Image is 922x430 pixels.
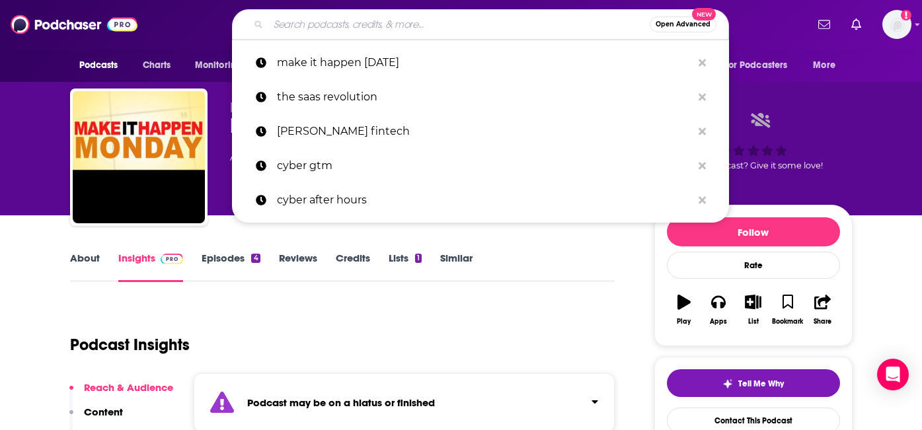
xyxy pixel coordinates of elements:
[230,149,462,165] div: A weekly podcast
[247,396,435,409] strong: Podcast may be on a hiatus or finished
[161,254,184,264] img: Podchaser Pro
[84,406,123,418] p: Content
[805,286,839,334] button: Share
[684,161,823,170] span: Good podcast? Give it some love!
[882,10,911,39] button: Show profile menu
[143,56,171,75] span: Charts
[279,252,317,282] a: Reviews
[654,100,853,182] div: Good podcast? Give it some love!
[84,381,173,394] p: Reach & Audience
[11,12,137,37] img: Podchaser - Follow, Share and Rate Podcasts
[277,183,692,217] p: cyber after hours
[230,100,325,113] span: [PERSON_NAME]
[232,9,729,40] div: Search podcasts, credits, & more...
[772,318,803,326] div: Bookmark
[710,318,727,326] div: Apps
[69,406,123,430] button: Content
[79,56,118,75] span: Podcasts
[650,17,716,32] button: Open AdvancedNew
[69,381,173,406] button: Reach & Audience
[277,80,692,114] p: the saas revolution
[814,318,831,326] div: Share
[277,149,692,183] p: cyber gtm
[389,252,422,282] a: Lists1
[336,252,370,282] a: Credits
[268,14,650,35] input: Search podcasts, credits, & more...
[667,286,701,334] button: Play
[277,46,692,80] p: make it happen monday
[186,53,259,78] button: open menu
[692,8,716,20] span: New
[882,10,911,39] img: User Profile
[736,286,770,334] button: List
[73,91,205,223] img: Make It Happen Monday
[202,252,260,282] a: Episodes4
[232,46,729,80] a: make it happen [DATE]
[656,21,711,28] span: Open Advanced
[232,80,729,114] a: the saas revolution
[277,114,692,149] p: wharton fintech
[134,53,179,78] a: Charts
[667,217,840,246] button: Follow
[232,149,729,183] a: cyber gtm
[667,252,840,279] div: Rate
[877,359,909,390] div: Open Intercom Messenger
[701,286,736,334] button: Apps
[251,254,260,263] div: 4
[901,10,911,20] svg: Add a profile image
[738,378,784,389] span: Tell Me Why
[118,252,184,282] a: InsightsPodchaser Pro
[724,56,788,75] span: For Podcasters
[70,252,100,282] a: About
[722,378,733,389] img: tell me why sparkle
[846,13,866,36] a: Show notifications dropdown
[677,318,691,326] div: Play
[232,114,729,149] a: [PERSON_NAME] fintech
[813,56,835,75] span: More
[716,53,807,78] button: open menu
[748,318,759,326] div: List
[415,254,422,263] div: 1
[882,10,911,39] span: Logged in as PresleyM
[70,335,190,355] h1: Podcast Insights
[440,252,473,282] a: Similar
[771,286,805,334] button: Bookmark
[195,56,242,75] span: Monitoring
[813,13,835,36] a: Show notifications dropdown
[667,369,840,397] button: tell me why sparkleTell Me Why
[70,53,135,78] button: open menu
[232,183,729,217] a: cyber after hours
[804,53,852,78] button: open menu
